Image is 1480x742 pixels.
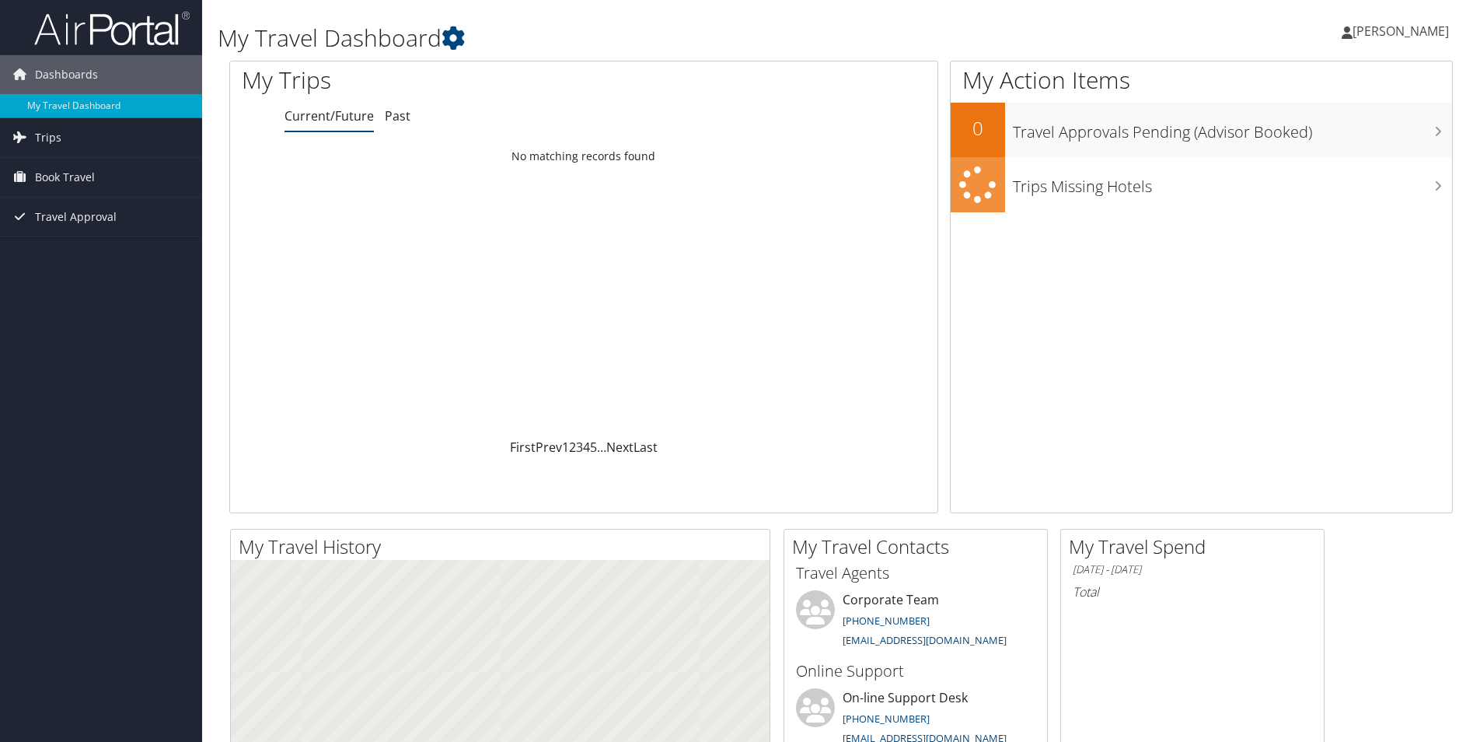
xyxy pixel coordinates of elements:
a: [PERSON_NAME] [1342,8,1464,54]
h1: My Trips [242,64,631,96]
span: Dashboards [35,55,98,94]
span: Trips [35,118,61,157]
span: [PERSON_NAME] [1353,23,1449,40]
h3: Travel Agents [796,562,1035,584]
span: … [597,439,606,456]
h2: My Travel History [239,534,770,560]
h2: My Travel Contacts [792,534,1047,560]
a: [PHONE_NUMBER] [843,614,930,628]
h6: Total [1073,583,1312,600]
a: Last [634,439,658,456]
h2: My Travel Spend [1069,534,1324,560]
a: Trips Missing Hotels [951,157,1452,212]
h2: 0 [951,115,1005,142]
h6: [DATE] - [DATE] [1073,562,1312,577]
a: [EMAIL_ADDRESS][DOMAIN_NAME] [843,633,1007,647]
a: Current/Future [284,107,374,124]
li: Corporate Team [788,590,1043,654]
a: Prev [536,439,562,456]
a: Next [606,439,634,456]
a: 3 [576,439,583,456]
a: 0Travel Approvals Pending (Advisor Booked) [951,103,1452,157]
img: airportal-logo.png [34,10,190,47]
h3: Online Support [796,660,1035,682]
span: Travel Approval [35,198,117,236]
h1: My Action Items [951,64,1452,96]
a: 2 [569,439,576,456]
td: No matching records found [230,142,937,170]
span: Book Travel [35,158,95,197]
h3: Trips Missing Hotels [1013,168,1452,198]
h3: Travel Approvals Pending (Advisor Booked) [1013,114,1452,143]
h1: My Travel Dashboard [218,22,1049,54]
a: 4 [583,439,590,456]
a: First [510,439,536,456]
a: 1 [562,439,569,456]
a: Past [385,107,410,124]
a: 5 [590,439,597,456]
a: [PHONE_NUMBER] [843,712,930,726]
